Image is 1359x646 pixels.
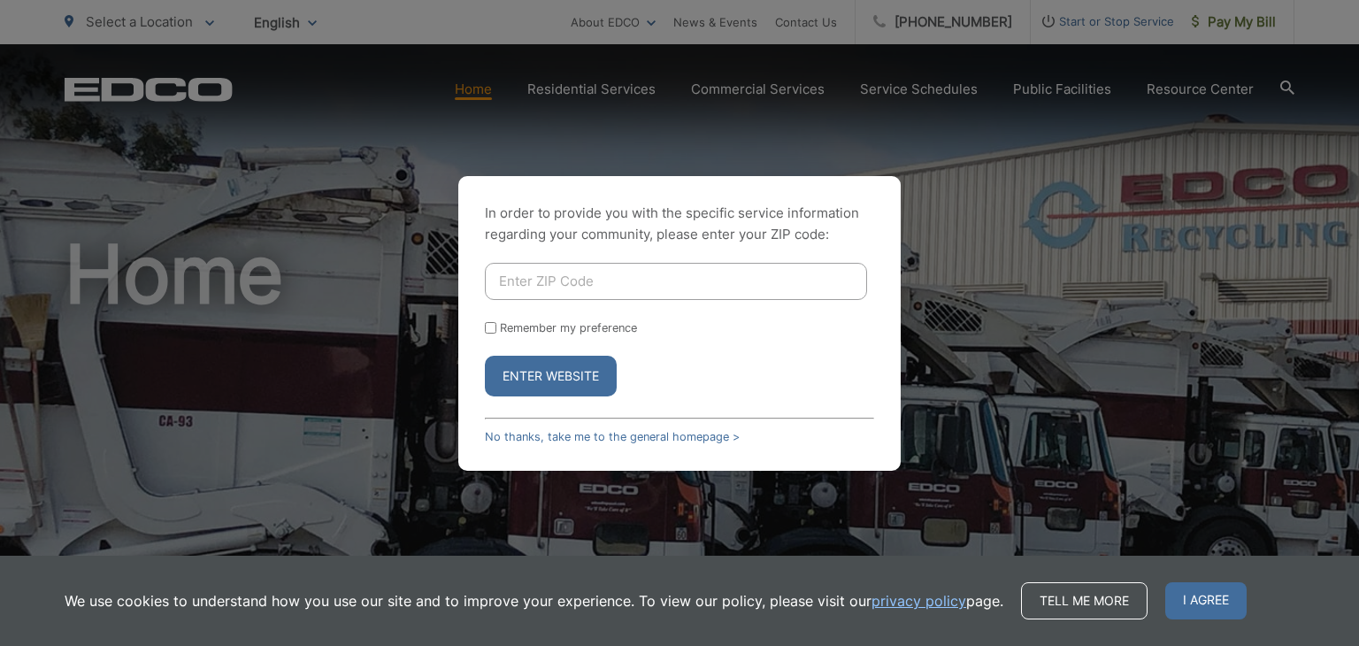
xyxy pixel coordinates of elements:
[485,356,617,396] button: Enter Website
[1165,582,1247,619] span: I agree
[500,321,637,335] label: Remember my preference
[485,430,740,443] a: No thanks, take me to the general homepage >
[485,203,874,245] p: In order to provide you with the specific service information regarding your community, please en...
[871,590,966,611] a: privacy policy
[1021,582,1148,619] a: Tell me more
[65,590,1003,611] p: We use cookies to understand how you use our site and to improve your experience. To view our pol...
[485,263,867,300] input: Enter ZIP Code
